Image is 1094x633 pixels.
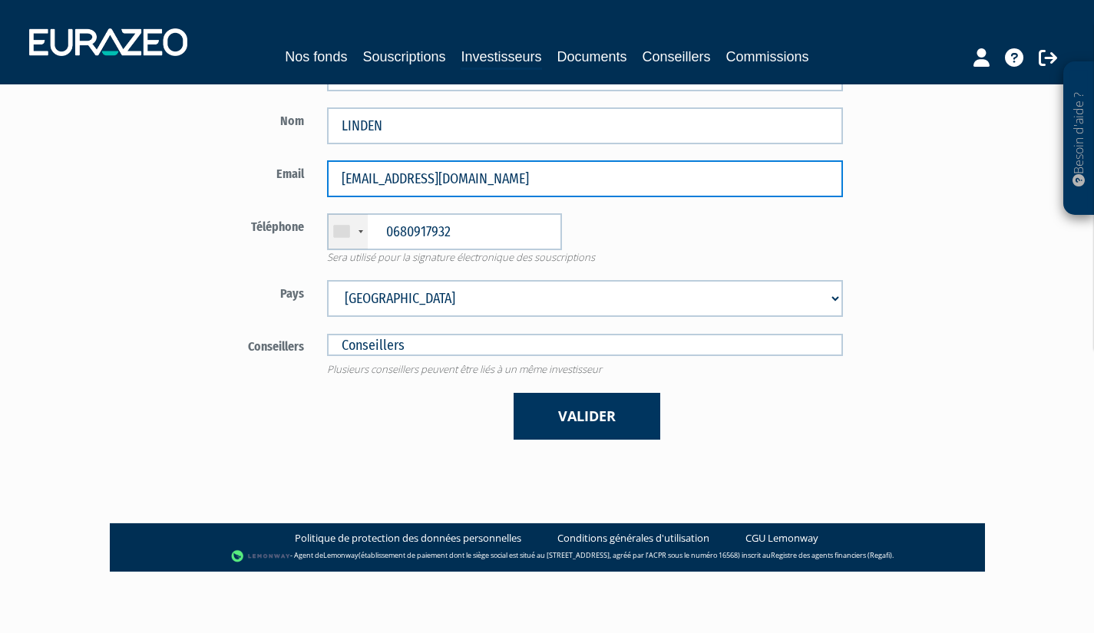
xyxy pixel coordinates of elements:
[514,393,660,440] button: Valider
[285,46,347,68] a: Nos fonds
[137,213,316,236] label: Téléphone
[316,250,854,265] span: Sera utilisé pour la signature électronique des souscriptions
[362,46,445,68] a: Souscriptions
[137,107,316,130] label: Nom
[29,28,187,56] img: 1732889491-logotype_eurazeo_blanc_rvb.png
[125,549,970,564] div: - Agent de (établissement de paiement dont le siège social est situé au [STREET_ADDRESS], agréé p...
[231,549,290,564] img: logo-lemonway.png
[461,46,541,70] a: Investisseurs
[323,550,359,560] a: Lemonway
[137,333,316,356] label: Conseillers
[557,46,627,68] a: Documents
[295,531,521,546] a: Politique de protection des données personnelles
[316,362,854,377] span: Plusieurs conseillers peuvent être liés à un même investisseur
[745,531,818,546] a: CGU Lemonway
[771,550,892,560] a: Registre des agents financiers (Regafi)
[1070,70,1088,208] p: Besoin d'aide ?
[726,46,809,68] a: Commissions
[643,46,711,68] a: Conseillers
[137,160,316,183] label: Email
[137,280,316,303] label: Pays
[557,531,709,546] a: Conditions générales d'utilisation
